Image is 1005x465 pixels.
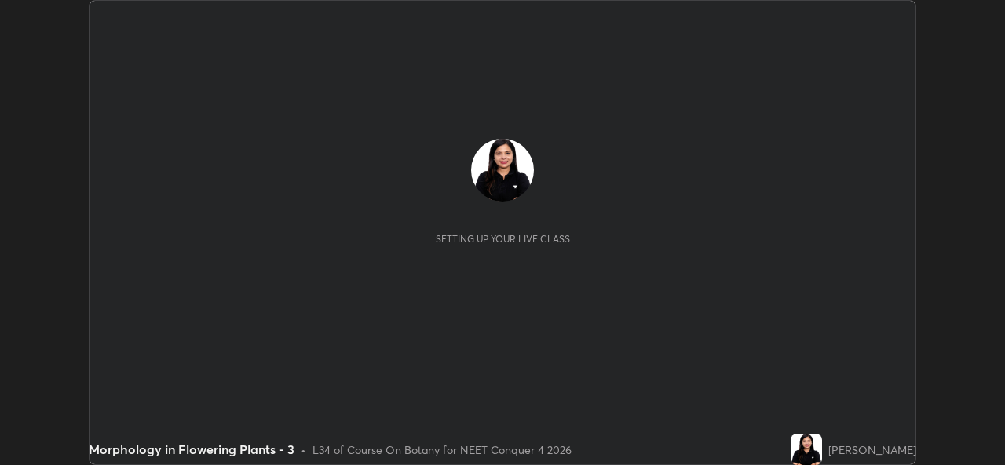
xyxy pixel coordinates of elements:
[301,441,306,458] div: •
[471,139,534,202] img: 1dc9cb3aa39e4b04a647b8f00043674d.jpg
[791,434,822,465] img: 1dc9cb3aa39e4b04a647b8f00043674d.jpg
[89,440,294,459] div: Morphology in Flowering Plants - 3
[828,441,916,458] div: [PERSON_NAME]
[436,233,570,245] div: Setting up your live class
[312,441,572,458] div: L34 of Course On Botany for NEET Conquer 4 2026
